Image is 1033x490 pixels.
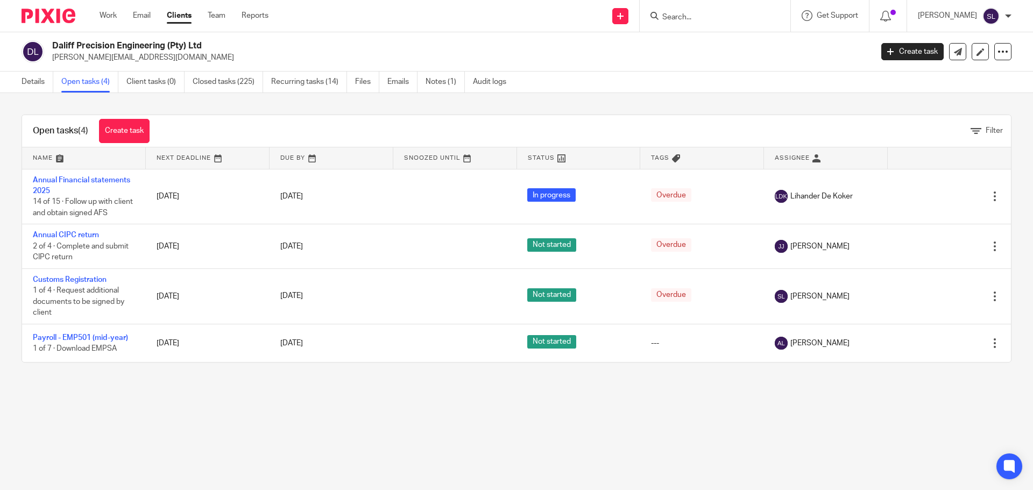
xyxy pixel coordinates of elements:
p: [PERSON_NAME][EMAIL_ADDRESS][DOMAIN_NAME] [52,52,865,63]
a: Email [133,10,151,21]
span: Filter [986,127,1003,134]
h1: Open tasks [33,125,88,137]
span: [PERSON_NAME] [790,338,850,349]
a: Audit logs [473,72,514,93]
span: [PERSON_NAME] [790,241,850,252]
img: Pixie [22,9,75,23]
a: Payroll - EMP501 (mid-year) [33,334,128,342]
span: Get Support [817,12,858,19]
a: Team [208,10,225,21]
a: Files [355,72,379,93]
td: [DATE] [146,169,270,224]
span: Not started [527,335,576,349]
a: Create task [99,119,150,143]
a: Client tasks (0) [126,72,185,93]
span: [DATE] [280,339,303,347]
img: svg%3E [775,290,788,303]
img: svg%3E [775,337,788,350]
td: [DATE] [146,268,270,324]
div: --- [651,338,753,349]
span: [DATE] [280,243,303,250]
span: Tags [651,155,669,161]
span: [PERSON_NAME] [790,291,850,302]
a: Annual CIPC return [33,231,99,239]
span: Status [528,155,555,161]
span: Not started [527,238,576,252]
p: [PERSON_NAME] [918,10,977,21]
img: svg%3E [22,40,44,63]
a: Work [100,10,117,21]
input: Search [661,13,758,23]
span: Overdue [651,288,691,302]
a: Create task [881,43,944,60]
span: In progress [527,188,576,202]
span: [DATE] [280,293,303,300]
a: Customs Registration [33,276,107,283]
span: 1 of 7 · Download EMPSA [33,345,117,352]
span: Not started [527,288,576,302]
span: Overdue [651,188,691,202]
a: Clients [167,10,192,21]
a: Details [22,72,53,93]
span: Lihander De Koker [790,191,853,202]
td: [DATE] [146,324,270,362]
img: svg%3E [775,190,788,203]
h2: Daliff Precision Engineering (Pty) Ltd [52,40,703,52]
img: svg%3E [775,240,788,253]
span: 2 of 4 · Complete and submit CIPC return [33,243,129,261]
a: Emails [387,72,418,93]
span: 14 of 15 · Follow up with client and obtain signed AFS [33,198,133,217]
a: Notes (1) [426,72,465,93]
a: Closed tasks (225) [193,72,263,93]
a: Reports [242,10,268,21]
span: 1 of 4 · Request additional documents to be signed by client [33,287,124,316]
span: (4) [78,126,88,135]
span: Snoozed Until [404,155,461,161]
a: Annual Financial statements 2025 [33,176,130,195]
span: Overdue [651,238,691,252]
img: svg%3E [982,8,1000,25]
td: [DATE] [146,224,270,268]
a: Recurring tasks (14) [271,72,347,93]
span: [DATE] [280,193,303,200]
a: Open tasks (4) [61,72,118,93]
